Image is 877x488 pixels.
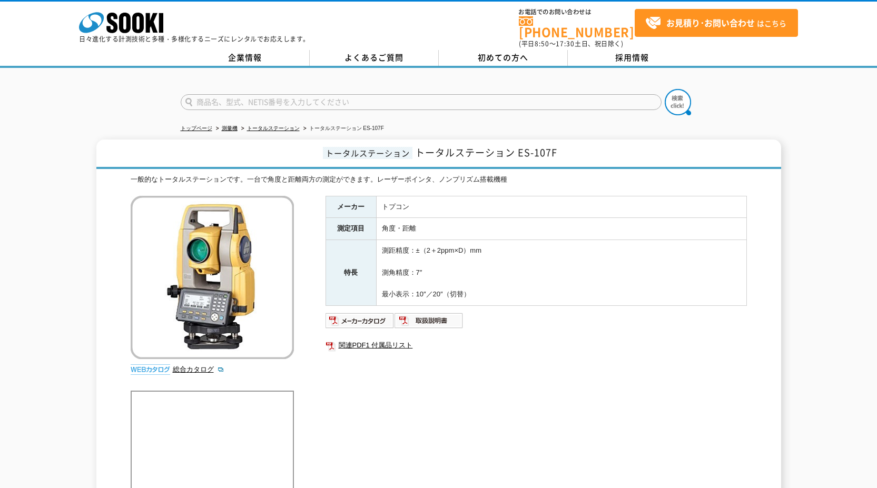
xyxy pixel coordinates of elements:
a: トータルステーション [247,125,300,131]
span: 初めての方へ [478,52,528,63]
th: 測定項目 [326,218,376,240]
th: 特長 [326,240,376,306]
span: 8:50 [535,39,549,48]
a: よくあるご質問 [310,50,439,66]
span: (平日 ～ 土日、祝日除く) [519,39,623,48]
p: 日々進化する計測技術と多種・多様化するニーズにレンタルでお応えします。 [79,36,310,42]
a: 総合カタログ [173,365,224,373]
span: はこちら [645,15,786,31]
td: トプコン [376,196,746,218]
a: 初めての方へ [439,50,568,66]
span: トータルステーション [323,147,412,159]
th: メーカー [326,196,376,218]
img: トータルステーション ES-107F [131,196,294,359]
strong: お見積り･お問い合わせ [666,16,755,29]
img: メーカーカタログ [326,312,395,329]
span: トータルステーション ES-107F [415,145,557,160]
img: webカタログ [131,364,170,375]
input: 商品名、型式、NETIS番号を入力してください [181,94,662,110]
a: [PHONE_NUMBER] [519,16,635,38]
span: 17:30 [556,39,575,48]
img: 取扱説明書 [395,312,464,329]
a: お見積り･お問い合わせはこちら [635,9,798,37]
a: 企業情報 [181,50,310,66]
a: 測量機 [222,125,238,131]
a: 取扱説明書 [395,319,464,327]
a: トップページ [181,125,212,131]
span: お電話でのお問い合わせは [519,9,635,15]
a: メーカーカタログ [326,319,395,327]
a: 採用情報 [568,50,697,66]
img: btn_search.png [665,89,691,115]
div: 一般的なトータルステーションです。一台で角度と距離両方の測定ができます。レーザーポインタ、ノンプリズム搭載機種 [131,174,747,185]
li: トータルステーション ES-107F [301,123,384,134]
a: 関連PDF1 付属品リスト [326,338,747,352]
td: 測距精度：±（2＋2ppm×D）mm 測角精度：7″ 最小表示：10″／20″（切替） [376,240,746,306]
td: 角度・距離 [376,218,746,240]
